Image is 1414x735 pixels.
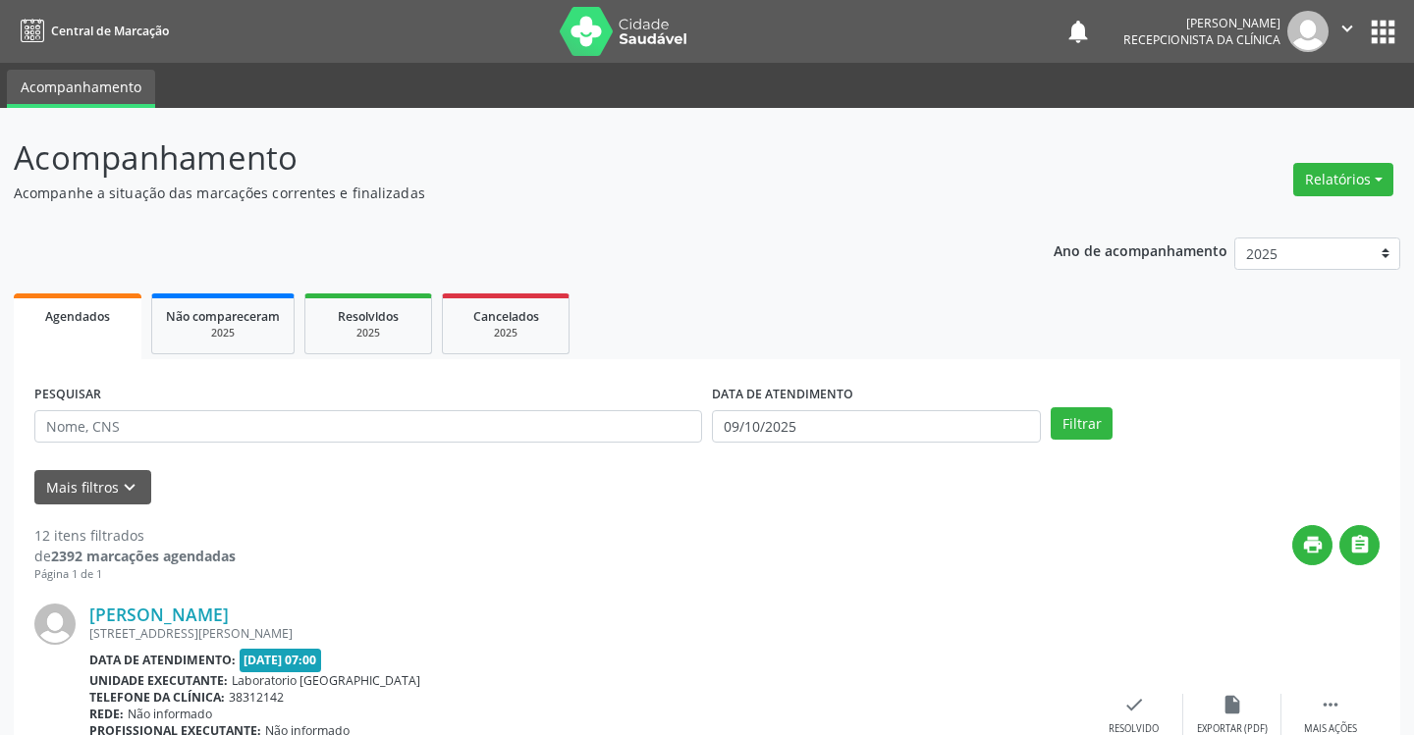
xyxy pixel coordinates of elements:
[34,380,101,410] label: PESQUISAR
[166,308,280,325] span: Não compareceram
[166,326,280,341] div: 2025
[34,470,151,504] button: Mais filtroskeyboard_arrow_down
[338,308,399,325] span: Resolvidos
[232,672,420,689] span: Laboratorio [GEOGRAPHIC_DATA]
[34,410,702,444] input: Nome, CNS
[14,133,984,183] p: Acompanhamento
[1287,11,1329,52] img: img
[51,23,169,39] span: Central de Marcação
[1054,237,1227,262] p: Ano de acompanhamento
[34,546,236,566] div: de
[45,308,110,325] span: Agendados
[89,706,124,722] b: Rede:
[14,15,169,47] a: Central de Marcação
[1222,694,1243,715] i: insert_drive_file
[7,70,155,108] a: Acompanhamento
[34,604,76,645] img: img
[1366,15,1400,49] button: apps
[457,326,555,341] div: 2025
[473,308,539,325] span: Cancelados
[34,566,236,583] div: Página 1 de 1
[89,604,229,625] a: [PERSON_NAME]
[89,652,236,668] b: Data de atendimento:
[89,625,1085,642] div: [STREET_ADDRESS][PERSON_NAME]
[14,183,984,203] p: Acompanhe a situação das marcações correntes e finalizadas
[34,525,236,546] div: 12 itens filtrados
[89,689,225,706] b: Telefone da clínica:
[1123,15,1280,31] div: [PERSON_NAME]
[1123,31,1280,48] span: Recepcionista da clínica
[1292,525,1332,565] button: print
[89,672,228,689] b: Unidade executante:
[1349,534,1371,555] i: 
[1329,11,1366,52] button: 
[229,689,284,706] span: 38312142
[319,326,417,341] div: 2025
[1320,694,1341,715] i: 
[1051,407,1113,441] button: Filtrar
[1064,18,1092,45] button: notifications
[712,410,1041,444] input: Selecione um intervalo
[51,547,236,565] strong: 2392 marcações agendadas
[128,706,212,722] span: Não informado
[712,380,853,410] label: DATA DE ATENDIMENTO
[1339,525,1380,565] button: 
[1123,694,1145,715] i: check
[119,477,140,499] i: keyboard_arrow_down
[240,649,322,671] span: [DATE] 07:00
[1293,163,1393,196] button: Relatórios
[1336,18,1358,39] i: 
[1302,534,1324,555] i: print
